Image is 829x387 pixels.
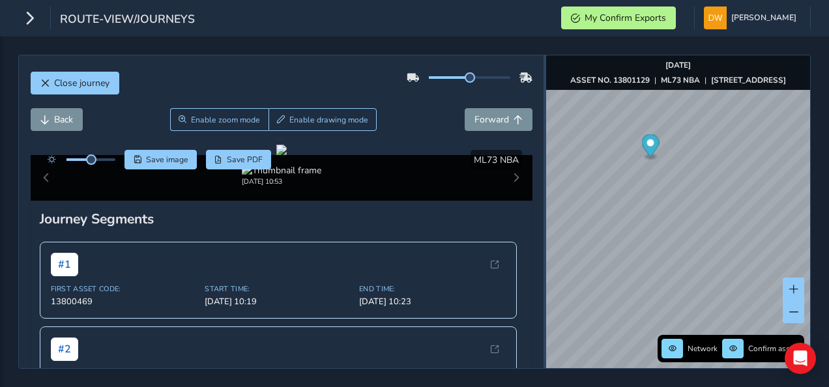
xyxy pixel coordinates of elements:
[170,108,269,131] button: Zoom
[570,75,650,85] strong: ASSET NO. 13801129
[642,134,660,161] div: Map marker
[359,296,506,308] span: [DATE] 10:23
[242,177,321,186] div: [DATE] 10:53
[54,113,73,126] span: Back
[206,150,272,169] button: PDF
[585,12,666,24] span: My Confirm Exports
[665,60,691,70] strong: [DATE]
[359,284,506,294] span: End Time:
[661,75,700,85] strong: ML73 NBA
[242,164,321,177] img: Thumbnail frame
[51,296,197,308] span: 13800469
[785,343,816,374] div: Open Intercom Messenger
[40,210,523,228] div: Journey Segments
[205,284,351,294] span: Start Time:
[711,75,786,85] strong: [STREET_ADDRESS]
[51,284,197,294] span: First Asset Code:
[688,343,718,354] span: Network
[191,115,260,125] span: Enable zoom mode
[704,7,727,29] img: diamond-layout
[227,154,263,165] span: Save PDF
[124,150,197,169] button: Save
[31,108,83,131] button: Back
[269,108,377,131] button: Draw
[51,337,78,361] span: # 2
[474,113,509,126] span: Forward
[465,108,532,131] button: Forward
[60,11,195,29] span: route-view/journeys
[731,7,796,29] span: [PERSON_NAME]
[54,77,109,89] span: Close journey
[146,154,188,165] span: Save image
[289,115,368,125] span: Enable drawing mode
[205,296,351,308] span: [DATE] 10:19
[31,72,119,94] button: Close journey
[570,75,786,85] div: | |
[474,154,519,166] span: ML73 NBA
[748,343,800,354] span: Confirm assets
[704,7,801,29] button: [PERSON_NAME]
[561,7,676,29] button: My Confirm Exports
[51,253,78,276] span: # 1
